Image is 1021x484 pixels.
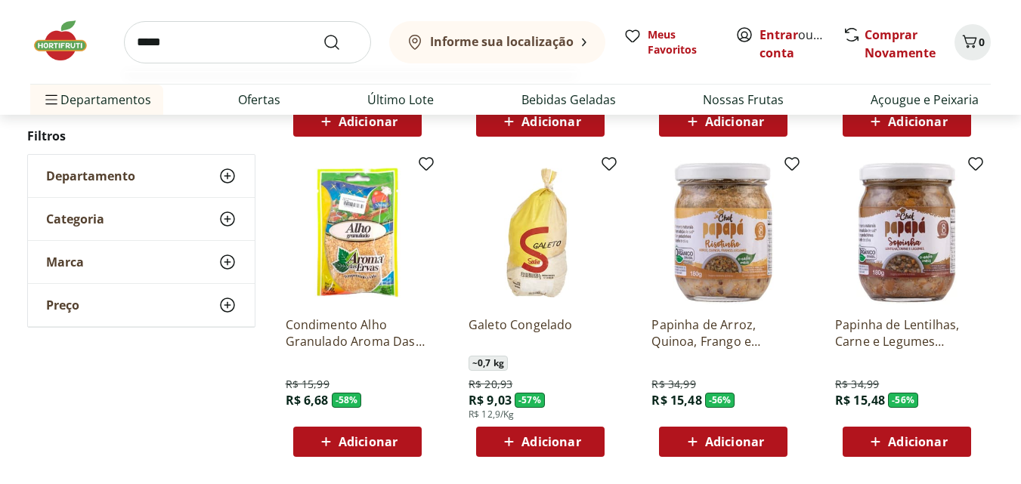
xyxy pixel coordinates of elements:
[469,408,515,421] span: R$ 12,9/Kg
[703,91,784,109] a: Nossas Frutas
[28,241,255,283] button: Marca
[515,393,545,408] span: - 57 %
[469,161,612,304] img: Galeto Congelado
[651,392,701,408] span: R$ 15,48
[293,106,422,137] button: Adicionar
[42,82,151,118] span: Departamentos
[888,116,947,128] span: Adicionar
[339,116,398,128] span: Adicionar
[954,24,991,60] button: Carrinho
[843,106,971,137] button: Adicionar
[651,161,795,304] img: Papinha de Arroz, Quinoa, Frango e Legumes Orgânica Papapa 180g
[124,21,371,63] input: search
[469,316,612,350] a: Galeto Congelado
[705,393,735,408] span: - 56 %
[760,26,843,61] a: Criar conta
[469,392,512,408] span: R$ 9,03
[648,27,717,57] span: Meus Favoritos
[659,106,787,137] button: Adicionar
[521,436,580,448] span: Adicionar
[651,316,795,350] a: Papinha de Arroz, Quinoa, Frango e Legumes Orgânica Papapa 180g
[286,392,329,408] span: R$ 6,68
[979,35,985,49] span: 0
[865,26,936,61] a: Comprar Novamente
[835,316,979,350] a: Papinha de Lentilhas, Carne e Legumes Orgânica Papapa 180g
[469,356,508,371] span: ~ 0,7 kg
[46,297,79,313] span: Preço
[430,33,574,50] b: Informe sua localização
[623,27,717,57] a: Meus Favoritos
[835,377,879,392] span: R$ 34,99
[835,392,885,408] span: R$ 15,48
[339,436,398,448] span: Adicionar
[843,427,971,457] button: Adicionar
[30,18,106,63] img: Hortifruti
[651,377,695,392] span: R$ 34,99
[469,377,512,392] span: R$ 20,93
[760,26,827,62] span: ou
[286,377,330,392] span: R$ 15,99
[27,121,255,151] h2: Filtros
[46,211,104,227] span: Categoria
[28,198,255,240] button: Categoria
[888,436,947,448] span: Adicionar
[286,316,429,350] a: Condimento Alho Granulado Aroma Das Ervas 80G
[476,106,605,137] button: Adicionar
[293,427,422,457] button: Adicionar
[28,155,255,197] button: Departamento
[835,161,979,304] img: Papinha de Lentilhas, Carne e Legumes Orgânica Papapa 180g
[389,21,605,63] button: Informe sua localização
[238,91,280,109] a: Ofertas
[367,91,434,109] a: Último Lote
[705,116,764,128] span: Adicionar
[46,168,135,183] span: Departamento
[42,82,60,118] button: Menu
[705,436,764,448] span: Adicionar
[760,26,798,43] a: Entrar
[888,393,918,408] span: - 56 %
[286,161,429,304] img: Condimento Alho Granulado Aroma Das Ervas 80G
[323,33,359,51] button: Submit Search
[871,91,979,109] a: Açougue e Peixaria
[659,427,787,457] button: Adicionar
[28,284,255,326] button: Preço
[332,393,362,408] span: - 58 %
[521,91,616,109] a: Bebidas Geladas
[46,254,84,270] span: Marca
[521,116,580,128] span: Adicionar
[476,427,605,457] button: Adicionar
